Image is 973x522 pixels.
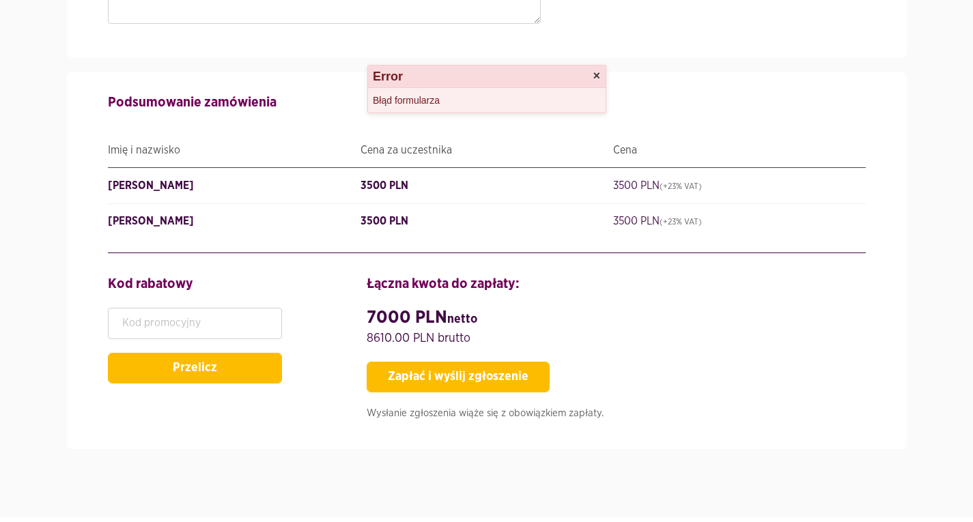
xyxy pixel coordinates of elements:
[361,216,408,227] s: 3500 PLN
[660,218,702,226] u: (+23% VAT)
[108,96,277,109] strong: Podsumowanie zamówienia
[361,180,408,191] s: 3500 PLN
[447,313,477,325] span: netto
[373,68,403,86] strong: Error
[108,353,282,383] button: Przelicz
[613,180,702,191] s: 3500 PLN
[108,277,193,291] strong: Kod rabatowy
[368,88,606,113] div: Błąd formularza
[367,277,520,291] strong: Łączna kwota do zapłaty:
[108,308,282,339] input: Kod promocyjny
[367,362,550,392] button: Zapłać i wyślij zgłoszenie
[367,308,477,326] strong: 7000 PLN
[108,140,361,160] div: Imię i nazwisko
[660,182,702,190] u: (+23% VAT)
[361,140,613,160] div: Cena za uczestnika
[613,140,866,160] div: Cena
[108,180,194,191] s: [PERSON_NAME]
[593,70,600,82] button: Close
[108,216,194,227] s: [PERSON_NAME]
[367,406,865,422] p: Wysłanie zgłoszenia wiąże się z obowiązkiem zapłaty.
[613,216,702,227] s: 3500 PLN
[367,332,470,345] span: 8610.00 PLN brutto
